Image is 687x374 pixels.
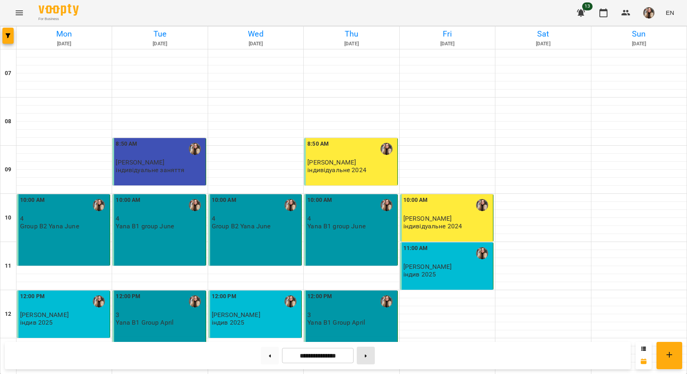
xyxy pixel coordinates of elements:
[189,199,201,211] img: Yana
[403,215,452,222] span: [PERSON_NAME]
[5,310,11,319] h6: 12
[116,311,204,318] p: 3
[212,223,271,230] p: Group B2 Yana June
[380,295,393,307] img: Yana
[116,215,204,222] p: 4
[403,196,428,205] label: 10:00 AM
[307,311,395,318] p: 3
[113,40,206,48] h6: [DATE]
[476,199,488,211] img: Yana
[189,143,201,155] img: Yana
[380,143,393,155] img: Yana
[189,295,201,307] img: Yana
[20,215,108,222] p: 4
[307,140,329,148] label: 8:50 AM
[116,196,140,205] label: 10:00 AM
[284,199,296,211] img: Yana
[113,28,206,40] h6: Tue
[307,223,366,230] p: Yana B1 group June
[305,28,398,40] h6: Thu
[403,263,452,270] span: [PERSON_NAME]
[93,295,105,307] img: Yana
[10,3,29,22] button: Menu
[93,199,105,211] img: Yana
[307,319,365,326] p: Yana B1 Group April
[116,223,174,230] p: Yana B1 group June
[212,319,244,326] p: індив 2025
[116,319,174,326] p: Yana B1 Group April
[209,40,302,48] h6: [DATE]
[20,223,79,230] p: Group B2 Yana June
[209,28,302,40] h6: Wed
[20,292,45,301] label: 12:00 PM
[403,244,428,253] label: 11:00 AM
[212,311,260,319] span: [PERSON_NAME]
[497,40,589,48] h6: [DATE]
[307,159,356,166] span: [PERSON_NAME]
[284,295,296,307] img: Yana
[212,292,236,301] label: 12:00 PM
[643,7,654,18] img: ff8a976e702017e256ed5c6ae80139e5.jpg
[666,8,674,17] span: EN
[5,69,11,78] h6: 07
[476,247,488,259] img: Yana
[20,196,45,205] label: 10:00 AM
[307,292,332,301] label: 12:00 PM
[497,28,589,40] h6: Sat
[39,4,79,16] img: Voopty Logo
[18,40,110,48] h6: [DATE]
[5,262,11,270] h6: 11
[116,140,137,148] label: 8:50 AM
[307,167,366,173] p: індивідуальне 2024
[380,199,393,211] img: Yana
[403,223,462,230] p: індивідуальне 2024
[305,40,398,48] h6: [DATE]
[401,40,494,48] h6: [DATE]
[20,311,69,319] span: [PERSON_NAME]
[401,28,494,40] h6: Fri
[582,2,593,10] span: 13
[18,28,110,40] h6: Mon
[20,319,53,326] p: індив 2025
[5,213,11,222] h6: 10
[116,159,164,166] span: [PERSON_NAME]
[212,196,236,205] label: 10:00 AM
[307,196,332,205] label: 10:00 AM
[593,28,685,40] h6: Sun
[116,167,184,173] p: індивідуальне заняття
[5,117,11,126] h6: 08
[403,271,436,278] p: індив 2025
[5,165,11,174] h6: 09
[662,5,677,20] button: EN
[307,215,395,222] p: 4
[593,40,685,48] h6: [DATE]
[39,16,79,22] span: For Business
[116,292,140,301] label: 12:00 PM
[212,215,300,222] p: 4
